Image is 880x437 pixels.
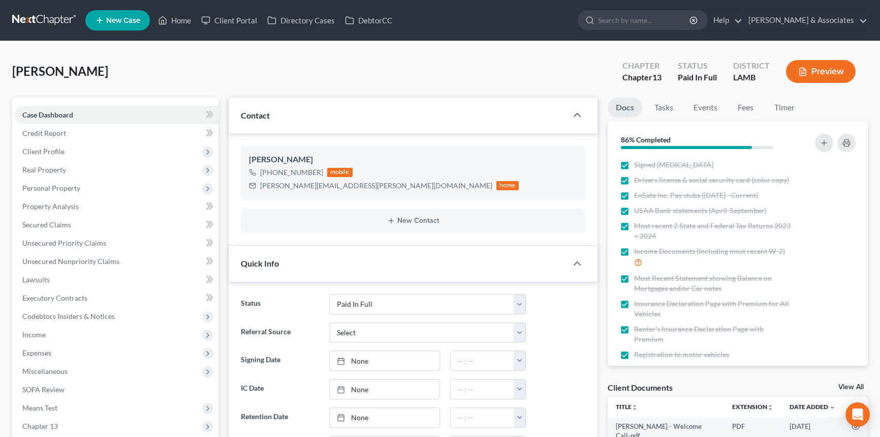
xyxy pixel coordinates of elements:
input: Search by name... [598,11,691,30]
input: -- : -- [451,351,515,370]
label: Status [236,294,324,314]
span: Real Property [22,165,66,174]
label: Signing Date [236,351,324,371]
label: Retention Date [236,407,324,428]
a: Timer [766,98,803,118]
a: [PERSON_NAME] & Associates [743,11,867,30]
span: NADA estimate on your vehicles (we will pull for you) 2022 Volkswagon Atlas 55k Miles [634,365,794,385]
span: Lawsuits [22,275,50,284]
a: Unsecured Nonpriority Claims [14,252,218,271]
span: Case Dashboard [22,110,73,119]
span: Most Recent Statement showing Balance on Mortgages and/or Car notes [634,273,794,294]
span: Property Analysis [22,202,79,211]
a: Lawsuits [14,271,218,289]
i: unfold_more [632,404,638,411]
div: [PHONE_NUMBER] [260,167,323,178]
span: EnSafe Inc. Pay stubs ([DATE] - Current) [634,190,758,200]
span: Unsecured Nonpriority Claims [22,257,119,266]
a: Executory Contracts [14,289,218,307]
div: Chapter [622,60,662,72]
a: Date Added expand_more [790,403,835,411]
strong: 86% Completed [621,135,671,144]
a: Directory Cases [262,11,340,30]
label: IC Date [236,379,324,399]
a: Unsecured Priority Claims [14,234,218,252]
div: Paid In Full [678,72,717,83]
span: Signed [MEDICAL_DATA] [634,160,713,170]
span: Executory Contracts [22,294,87,302]
span: New Case [106,17,140,24]
div: Open Intercom Messenger [845,402,870,427]
span: Insurance Declaration Page with Premium for All Vehicles [634,299,794,319]
div: [PERSON_NAME][EMAIL_ADDRESS][PERSON_NAME][DOMAIN_NAME] [260,181,492,191]
span: [PERSON_NAME] [12,64,108,78]
span: SOFA Review [22,385,65,394]
span: Means Test [22,403,57,412]
a: Fees [730,98,762,118]
span: Registration to motor vehicles [634,349,729,360]
a: Docs [608,98,642,118]
i: expand_more [829,404,835,411]
a: Events [685,98,726,118]
div: mobile [327,168,353,177]
span: Income Documents (Including most recent W-2) [634,246,785,256]
a: Home [153,11,196,30]
span: Contact [241,110,270,120]
span: Quick Info [241,258,279,268]
span: Client Profile [22,147,65,156]
span: Personal Property [22,184,80,192]
a: None [330,408,439,427]
a: Extensionunfold_more [732,403,773,411]
i: unfold_more [767,404,773,411]
a: Tasks [646,98,681,118]
span: Credit Report [22,129,66,137]
a: Case Dashboard [14,106,218,124]
span: Unsecured Priority Claims [22,239,106,247]
span: Most recent 2 State and Federal Tax Returns 2023 + 2024 [634,221,794,241]
div: Client Documents [608,382,673,393]
a: View All [838,384,864,391]
input: -- : -- [451,380,515,399]
input: -- : -- [451,408,515,427]
div: District [733,60,770,72]
a: Credit Report [14,124,218,142]
div: Status [678,60,717,72]
a: Client Portal [196,11,262,30]
a: None [330,351,439,370]
span: Income [22,330,46,339]
span: 13 [652,72,662,82]
a: Help [708,11,742,30]
span: Chapter 13 [22,422,58,430]
span: Miscellaneous [22,367,68,375]
label: Referral Source [236,323,324,343]
span: USAA Bank statements (April-September) [634,206,766,216]
span: Expenses [22,348,51,357]
button: Preview [786,60,856,83]
a: SOFA Review [14,381,218,399]
a: DebtorCC [340,11,397,30]
span: Secured Claims [22,220,71,229]
div: [PERSON_NAME] [249,154,577,166]
span: Codebtors Insiders & Notices [22,312,115,321]
div: Chapter [622,72,662,83]
a: Secured Claims [14,216,218,234]
span: Drivers license & social security card (color copy) [634,175,789,185]
div: LAMB [733,72,770,83]
span: Renter's Insurance Declaration Page with Premium [634,324,794,344]
a: None [330,380,439,399]
button: New Contact [249,217,577,225]
div: home [496,181,519,190]
a: Property Analysis [14,197,218,216]
a: Titleunfold_more [616,403,638,411]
